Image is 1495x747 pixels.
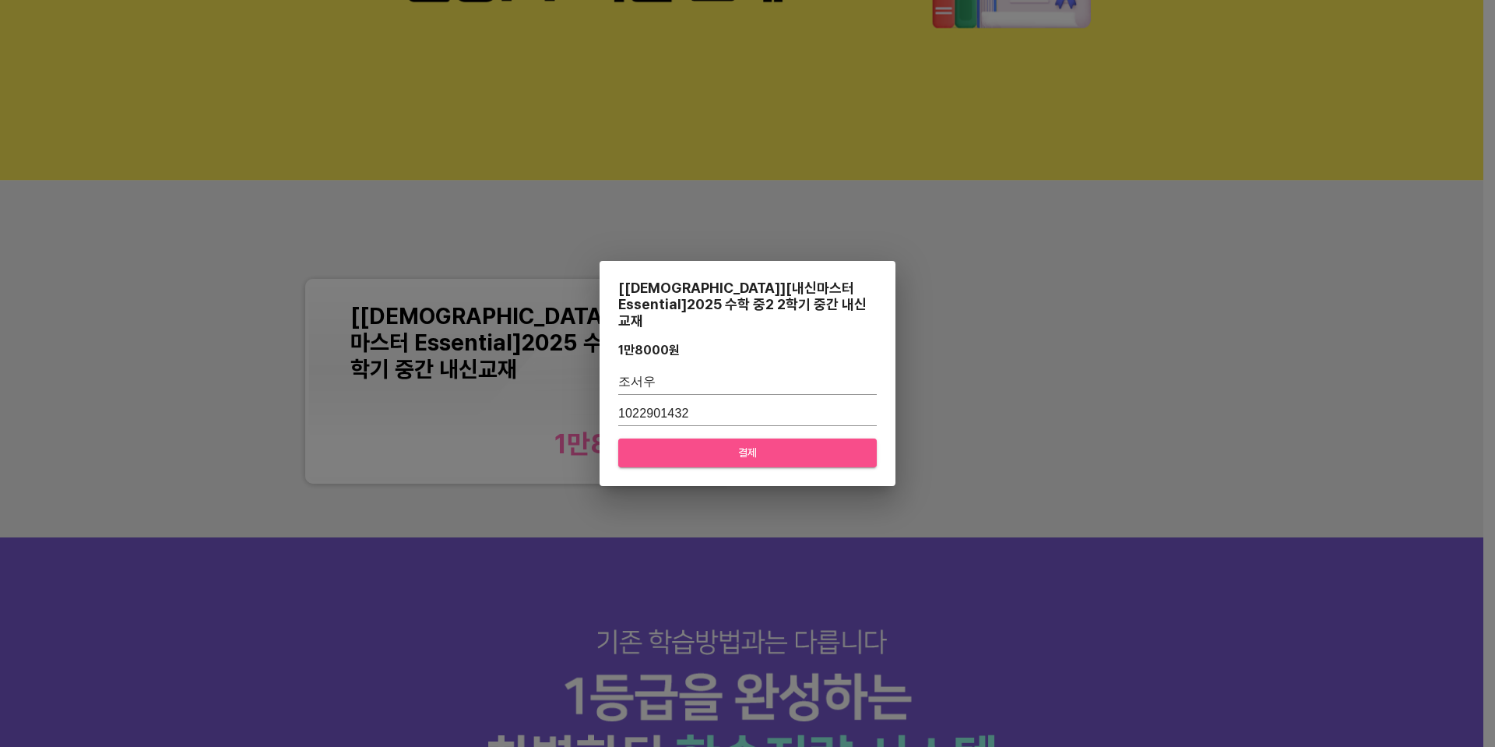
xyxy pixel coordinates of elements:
div: 1만8000 원 [618,343,680,358]
input: 학생 이름 [618,370,877,395]
input: 학생 연락처 [618,401,877,426]
button: 결제 [618,439,877,467]
span: 결제 [631,443,864,463]
div: [[DEMOGRAPHIC_DATA]][내신마스터 Essential]2025 수학 중2 2학기 중간 내신교재 [618,280,877,329]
